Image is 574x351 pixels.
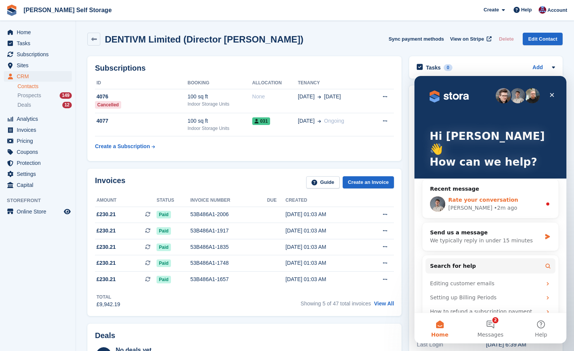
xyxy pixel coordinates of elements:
[17,83,72,90] a: Contacts
[4,206,72,217] a: menu
[95,331,115,340] h2: Deals
[17,92,41,99] span: Prospects
[95,64,394,73] h2: Subscriptions
[17,114,62,124] span: Analytics
[190,259,267,267] div: 53B486A1-1748
[298,93,315,101] span: [DATE]
[96,210,116,218] span: £230.21
[484,6,499,14] span: Create
[286,275,364,283] div: [DATE] 01:03 AM
[414,76,566,343] iframe: Intercom live chat
[450,35,484,43] span: View on Stripe
[324,93,341,101] span: [DATE]
[252,77,298,89] th: Allocation
[4,158,72,168] a: menu
[17,147,62,157] span: Coupons
[157,243,171,251] span: Paid
[96,300,120,308] div: £9,942.19
[521,6,532,14] span: Help
[190,210,267,218] div: 53B486A1-2006
[190,243,267,251] div: 53B486A1-1835
[252,117,270,125] span: 031
[17,101,31,109] span: Deals
[324,118,344,124] span: Ongoing
[157,276,171,283] span: Paid
[539,6,546,14] img: Tracy Bailey
[4,71,72,82] a: menu
[95,101,121,109] div: Cancelled
[4,125,72,135] a: menu
[426,64,441,71] h2: Tasks
[157,194,190,207] th: Status
[486,341,526,348] time: 2022-04-10 05:39:49 UTC
[60,92,72,99] div: 149
[96,275,116,283] span: £230.21
[300,300,371,307] span: Showing 5 of 47 total invoices
[4,180,72,190] a: menu
[95,77,188,89] th: ID
[190,194,267,207] th: Invoice number
[4,114,72,124] a: menu
[95,117,188,125] div: 4077
[188,93,252,101] div: 100 sq ft
[17,71,62,82] span: CRM
[157,227,171,235] span: Paid
[21,4,115,16] a: [PERSON_NAME] Self Storage
[4,169,72,179] a: menu
[4,49,72,60] a: menu
[17,125,62,135] span: Invoices
[96,294,120,300] div: Total
[298,117,315,125] span: [DATE]
[6,5,17,16] img: stora-icon-8386f47178a22dfd0bd8f6a31ec36ba5ce8667c1dd55bd0f319d3a0aa187defe.svg
[374,300,394,307] a: View All
[4,136,72,146] a: menu
[95,142,150,150] div: Create a Subscription
[252,93,298,101] div: None
[157,259,171,267] span: Paid
[95,139,155,153] a: Create a Subscription
[157,211,171,218] span: Paid
[95,176,125,189] h2: Invoices
[4,60,72,71] a: menu
[190,227,267,235] div: 53B486A1-1917
[286,243,364,251] div: [DATE] 01:03 AM
[7,197,76,204] span: Storefront
[286,227,364,235] div: [DATE] 01:03 AM
[17,92,72,100] a: Prospects 149
[417,340,486,349] div: Last Login
[17,101,72,109] a: Deals 12
[306,176,340,189] a: Guide
[547,6,567,14] span: Account
[523,33,563,45] a: Edit Contact
[286,259,364,267] div: [DATE] 01:03 AM
[17,158,62,168] span: Protection
[17,136,62,146] span: Pricing
[62,102,72,108] div: 12
[95,93,188,101] div: 4076
[96,227,116,235] span: £230.21
[447,33,493,45] a: View on Stripe
[17,60,62,71] span: Sites
[496,33,517,45] button: Delete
